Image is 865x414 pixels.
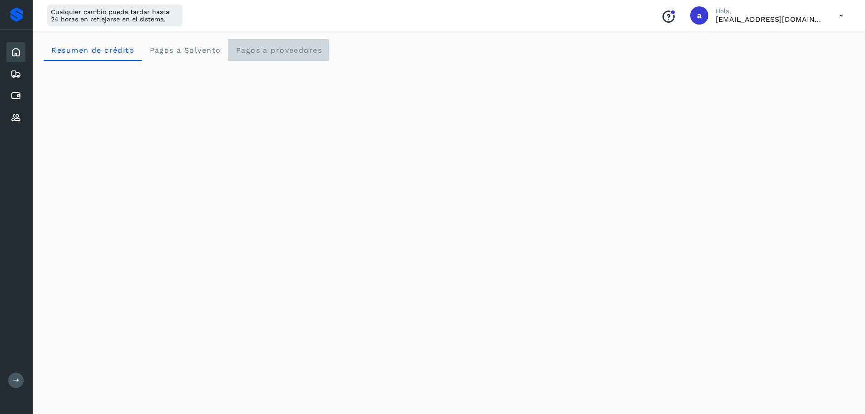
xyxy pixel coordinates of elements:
[716,7,825,15] p: Hola,
[6,108,25,128] div: Proveedores
[235,46,322,55] span: Pagos a proveedores
[149,46,221,55] span: Pagos a Solvento
[6,86,25,106] div: Cuentas por pagar
[6,64,25,84] div: Embarques
[51,46,134,55] span: Resumen de crédito
[716,15,825,24] p: administracion@aplogistica.com
[47,5,183,26] div: Cualquier cambio puede tardar hasta 24 horas en reflejarse en el sistema.
[6,42,25,62] div: Inicio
